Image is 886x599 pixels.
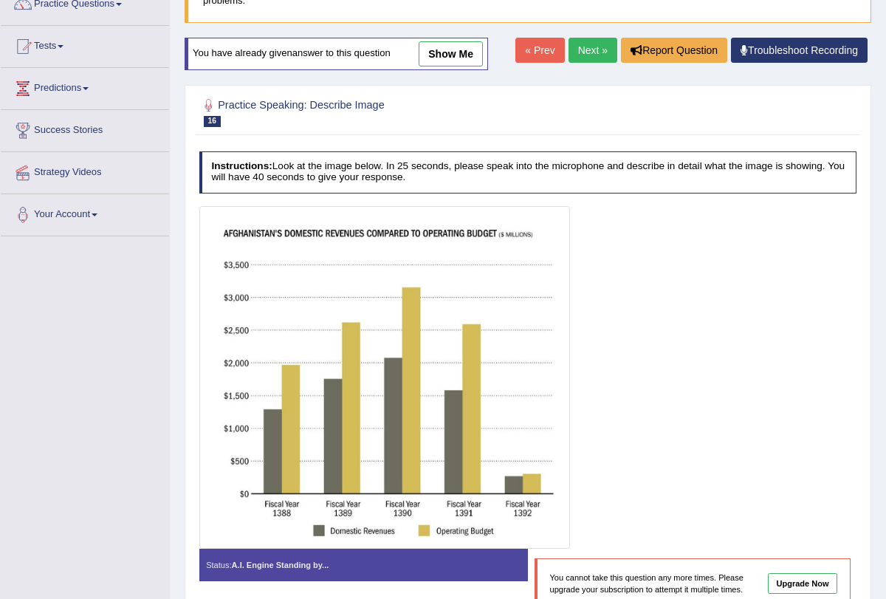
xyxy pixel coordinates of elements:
[211,160,272,171] b: Instructions:
[731,38,868,63] a: Troubleshoot Recording
[204,116,221,127] span: 16
[1,194,169,231] a: Your Account
[199,151,857,194] h4: Look at the image below. In 25 seconds, please speak into the microphone and describe in detail w...
[569,38,617,63] a: Next »
[185,38,488,70] div: You have already given answer to this question
[550,572,766,595] p: You cannot take this question any more times. Please upgrade your subscription to attempt it mult...
[199,96,607,127] h2: Practice Speaking: Describe Image
[1,26,169,63] a: Tests
[1,68,169,105] a: Predictions
[768,573,837,594] a: Upgrade Now
[1,110,169,147] a: Success Stories
[1,152,169,189] a: Strategy Videos
[419,41,483,66] a: show me
[199,549,528,581] div: Status:
[621,38,727,63] button: Report Question
[232,561,329,569] strong: A.I. Engine Standing by...
[515,38,564,63] a: « Prev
